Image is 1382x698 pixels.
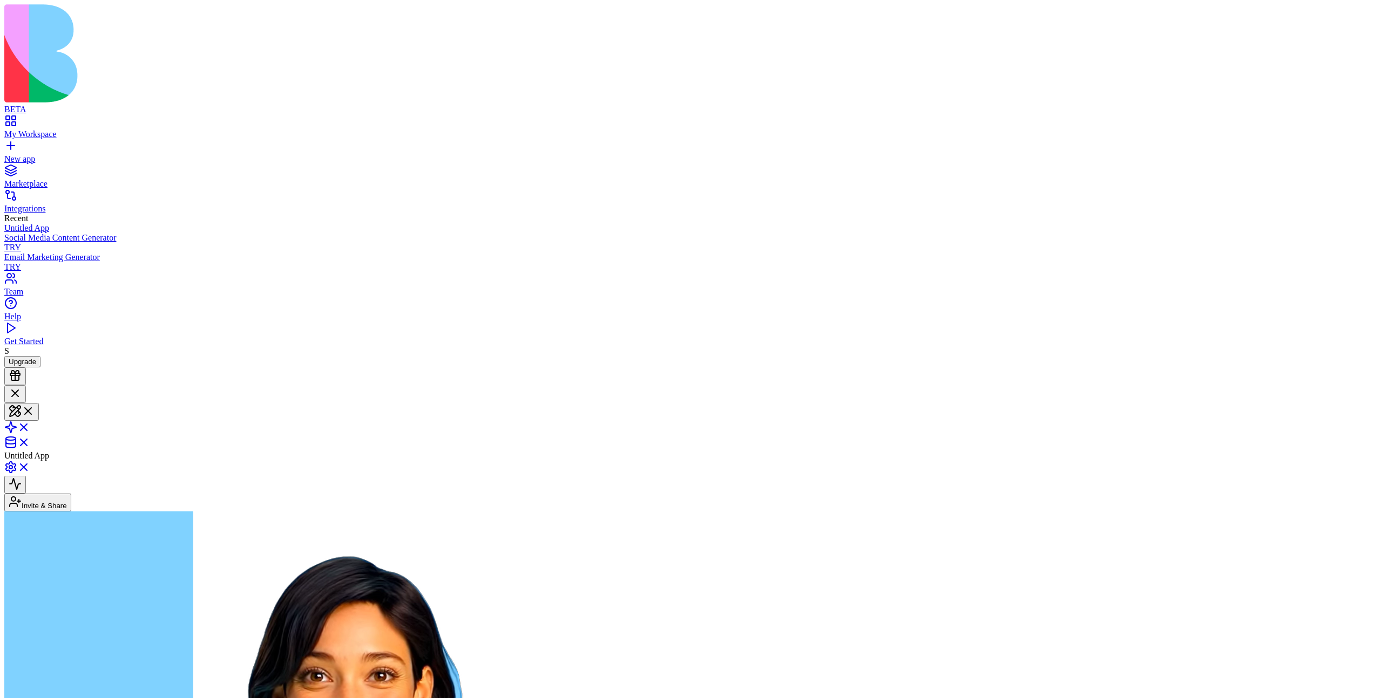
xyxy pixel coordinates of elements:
[4,327,1378,346] a: Get Started
[4,233,1378,243] div: Social Media Content Generator
[4,145,1378,164] a: New app
[4,302,1378,321] a: Help
[4,337,1378,346] div: Get Started
[4,494,71,511] button: Invite & Share
[4,243,1378,252] div: TRY
[4,356,40,367] button: Upgrade
[4,277,1378,297] a: Team
[4,214,28,223] span: Recent
[4,169,1378,189] a: Marketplace
[4,346,9,355] span: S
[4,129,1378,139] div: My Workspace
[4,95,1378,114] a: BETA
[4,287,1378,297] div: Team
[4,4,438,102] img: logo
[4,223,1378,233] a: Untitled App
[4,204,1378,214] div: Integrations
[4,105,1378,114] div: BETA
[4,120,1378,139] a: My Workspace
[4,179,1378,189] div: Marketplace
[4,357,40,366] a: Upgrade
[4,252,1378,272] a: Email Marketing GeneratorTRY
[4,451,49,460] span: Untitled App
[4,252,1378,262] div: Email Marketing Generator
[4,154,1378,164] div: New app
[4,262,1378,272] div: TRY
[4,194,1378,214] a: Integrations
[4,233,1378,252] a: Social Media Content GeneratorTRY
[4,312,1378,321] div: Help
